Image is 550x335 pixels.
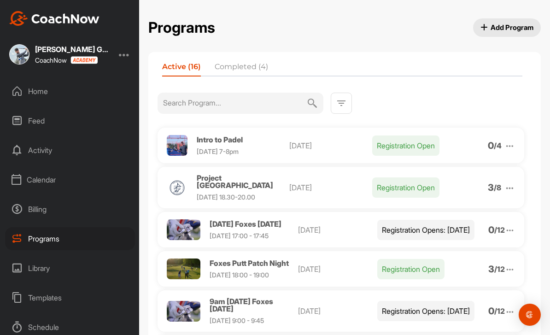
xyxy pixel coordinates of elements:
[480,23,534,32] span: Add Program
[167,177,187,198] img: Profile picture
[488,226,494,234] p: 0
[5,139,135,162] div: Activity
[163,93,307,113] input: Search Program...
[210,232,269,240] span: [DATE] 17:00 - 17:45
[494,142,502,149] p: / 4
[197,173,273,190] span: Project [GEOGRAPHIC_DATA]
[289,182,372,193] p: [DATE]
[488,142,494,149] p: 0
[167,135,187,156] img: Profile picture
[488,184,494,191] p: 3
[148,19,215,37] h2: Programs
[377,220,474,240] p: Registration Opens: [DATE]
[377,259,445,279] p: Registration Open
[210,317,264,324] span: [DATE] 9:00 - 9:45
[210,219,281,229] span: [DATE] Foxes [DATE]
[35,46,109,53] div: [PERSON_NAME] Golf Performance
[519,304,541,326] div: Open Intercom Messenger
[5,257,135,280] div: Library
[336,98,347,109] img: svg+xml;base64,PHN2ZyB3aWR0aD0iMjQiIGhlaWdodD0iMjQiIHZpZXdCb3g9IjAgMCAyNCAyNCIgZmlsbD0ibm9uZSIgeG...
[307,93,318,114] img: svg+xml;base64,PHN2ZyB3aWR0aD0iMjQiIGhlaWdodD0iMjQiIHZpZXdCb3g9IjAgMCAyNCAyNCIgZmlsbD0ibm9uZSIgeG...
[9,44,29,65] img: square_0873d4d2f4113d046cf497d4cfcba783.jpg
[505,225,515,235] img: arrow_down
[197,193,255,201] span: [DATE] 18.30-20.00
[9,11,99,26] img: CoachNow
[162,61,201,76] li: Active (16)
[5,227,135,250] div: Programs
[372,135,439,156] p: Registration Open
[494,265,505,273] p: / 12
[70,56,98,64] img: CoachNow acadmey
[167,259,200,279] img: Profile picture
[488,265,494,273] p: 3
[505,307,515,317] img: arrow_down
[488,307,494,315] p: 0
[494,226,505,234] p: / 12
[377,301,474,321] p: Registration Opens: [DATE]
[494,307,505,315] p: / 12
[167,301,200,322] img: Profile picture
[298,264,377,275] p: [DATE]
[197,135,243,144] span: Intro to Padel
[210,259,289,268] span: Foxes Putt Patch Night
[5,109,135,132] div: Feed
[372,177,439,198] p: Registration Open
[494,184,501,191] p: / 8
[504,141,515,152] img: arrow_down
[197,147,239,155] span: [DATE] 7-8pm
[473,18,541,37] button: Add Program
[505,264,515,275] img: arrow_down
[5,168,135,191] div: Calendar
[210,297,273,313] span: 9am [DATE] Foxes [DATE]
[215,61,268,76] li: Completed (4)
[5,198,135,221] div: Billing
[289,140,372,151] p: [DATE]
[5,80,135,103] div: Home
[298,306,377,317] p: [DATE]
[167,219,200,240] img: Profile picture
[504,183,515,194] img: arrow_down
[298,224,377,235] p: [DATE]
[210,271,269,279] span: [DATE] 18:00 - 19:00
[5,286,135,309] div: Templates
[35,56,98,64] div: CoachNow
